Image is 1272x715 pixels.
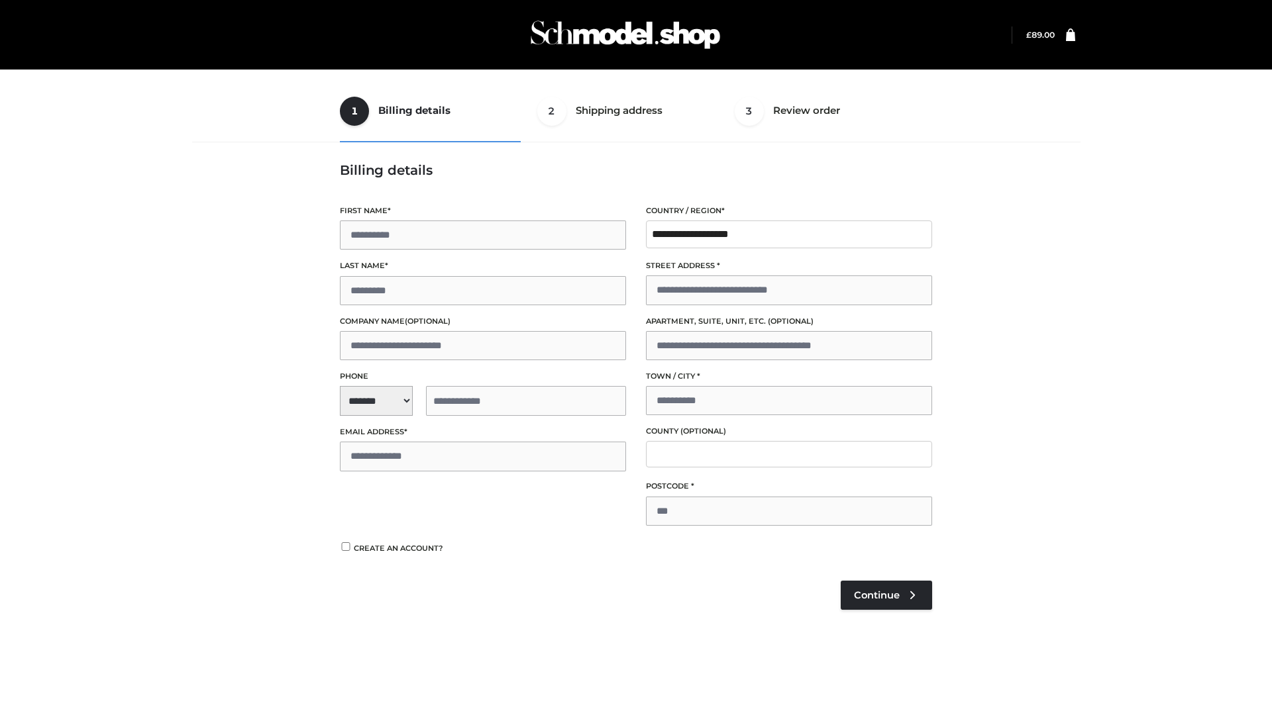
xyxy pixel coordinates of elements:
[646,480,932,493] label: Postcode
[1026,30,1032,40] span: £
[1026,30,1055,40] a: £89.00
[646,260,932,272] label: Street address
[340,370,626,383] label: Phone
[768,316,814,326] span: (optional)
[340,426,626,438] label: Email address
[405,316,450,326] span: (optional)
[646,370,932,383] label: Town / City
[841,581,932,610] a: Continue
[526,9,725,61] img: Schmodel Admin 964
[340,205,626,217] label: First name
[340,315,626,328] label: Company name
[854,589,900,601] span: Continue
[340,542,352,551] input: Create an account?
[1026,30,1055,40] bdi: 89.00
[646,315,932,328] label: Apartment, suite, unit, etc.
[646,425,932,438] label: County
[680,426,726,436] span: (optional)
[340,162,932,178] h3: Billing details
[340,260,626,272] label: Last name
[354,544,443,553] span: Create an account?
[646,205,932,217] label: Country / Region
